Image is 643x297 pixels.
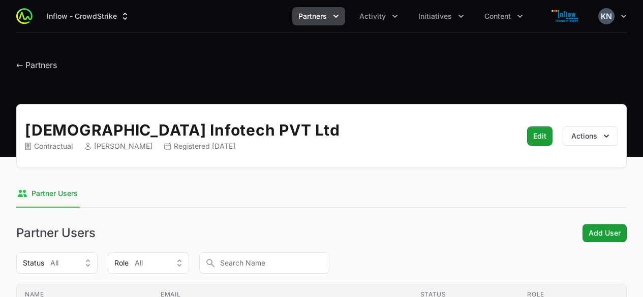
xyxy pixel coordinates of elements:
[25,141,73,151] div: Contractual
[292,7,345,25] button: Partners
[418,11,452,21] span: Initiatives
[85,141,152,151] div: [PERSON_NAME]
[32,188,78,199] span: Partner Users
[108,252,189,274] button: RoleAll
[353,7,404,25] button: Activity
[41,7,136,25] div: Supplier switch menu
[563,126,618,146] button: Actions
[16,227,96,239] h1: Partner Users
[589,227,621,239] span: Add User
[527,126,553,146] button: Edit
[16,60,57,70] a: ← Partners
[484,11,511,21] span: Content
[16,180,627,208] nav: Tabs
[533,130,546,142] span: Edit
[478,7,529,25] button: Content
[353,7,404,25] div: Activity menu
[165,141,235,151] div: Registered [DATE]
[41,7,136,25] button: Inflow - CrowdStrike
[598,8,615,24] img: Kaustubh N
[16,8,33,24] img: ActivitySource
[135,258,143,268] span: All
[583,224,627,242] button: Add User
[412,7,470,25] button: Initiatives
[16,180,80,208] a: Partner Users
[114,258,129,268] span: Role
[478,7,529,25] div: Content menu
[16,252,98,274] button: StatusAll
[23,258,44,268] span: Status
[25,121,509,139] h2: [DEMOGRAPHIC_DATA] Infotech PVT Ltd
[292,7,345,25] div: Partners menu
[50,258,58,268] span: All
[359,11,386,21] span: Activity
[412,7,470,25] div: Initiatives menu
[33,7,529,25] div: Main navigation
[298,11,327,21] span: Partners
[199,252,329,274] input: Search Name
[541,6,590,26] img: Inflow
